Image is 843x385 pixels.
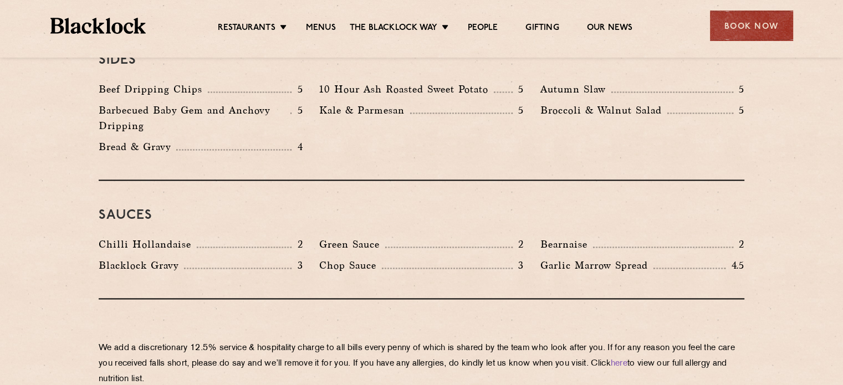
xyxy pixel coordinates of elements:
p: 5 [513,82,524,96]
p: Garlic Marrow Spread [540,258,653,273]
a: Our News [587,23,633,35]
p: Barbecued Baby Gem and Anchovy Dripping [99,102,290,134]
p: 3 [292,258,303,273]
a: The Blacklock Way [350,23,437,35]
p: Blacklock Gravy [99,258,184,273]
p: 5 [292,82,303,96]
p: Chilli Hollandaise [99,237,197,252]
p: Green Sauce [319,237,385,252]
a: People [468,23,498,35]
img: BL_Textured_Logo-footer-cropped.svg [50,18,146,34]
h3: Sauces [99,208,744,223]
p: 5 [733,82,744,96]
div: Book Now [710,11,793,41]
a: Restaurants [218,23,275,35]
p: Kale & Parmesan [319,102,410,118]
p: Bread & Gravy [99,139,176,155]
p: Chop Sauce [319,258,382,273]
p: Broccoli & Walnut Salad [540,102,667,118]
h3: Sides [99,53,744,68]
p: 2 [513,237,524,251]
p: 3 [513,258,524,273]
p: 2 [733,237,744,251]
p: Autumn Slaw [540,81,611,97]
p: 4 [292,140,303,154]
a: here [611,360,627,368]
p: Beef Dripping Chips [99,81,208,97]
p: 10 Hour Ash Roasted Sweet Potato [319,81,494,97]
a: Menus [306,23,336,35]
a: Gifting [525,23,559,35]
p: 5 [733,103,744,117]
p: 2 [292,237,303,251]
p: 5 [513,103,524,117]
p: 5 [292,103,303,117]
p: 4.5 [726,258,744,273]
p: Bearnaise [540,237,593,252]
